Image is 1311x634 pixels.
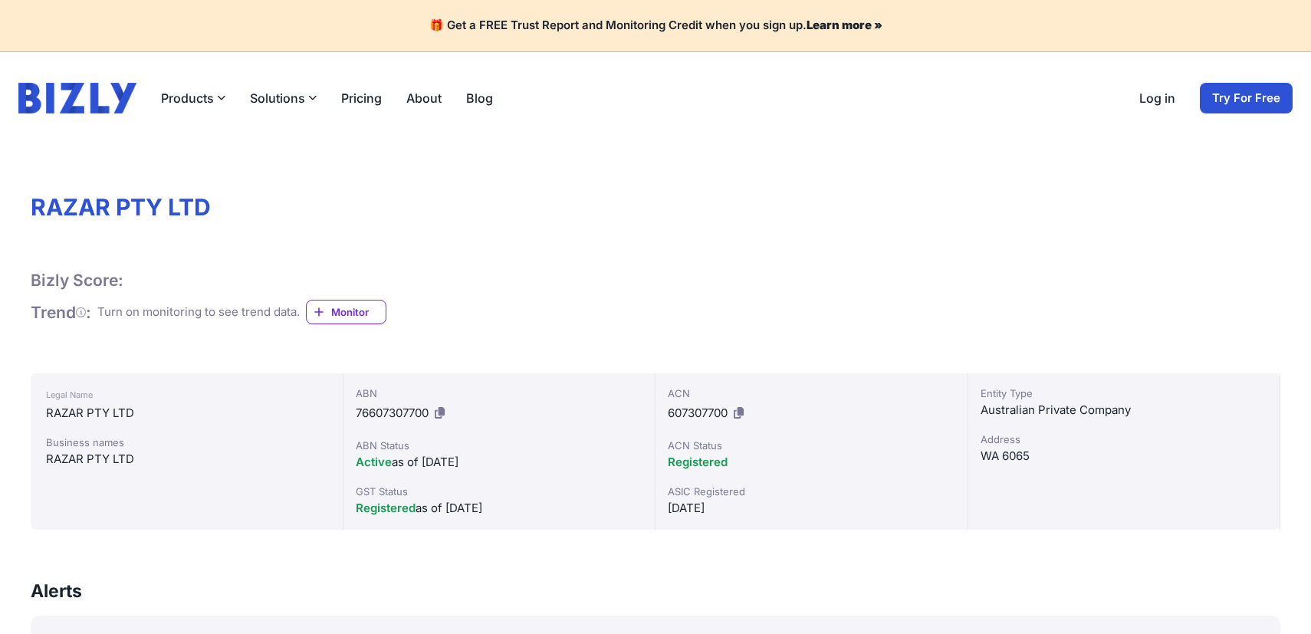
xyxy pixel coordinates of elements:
[981,432,1268,447] div: Address
[356,453,643,471] div: as of [DATE]
[46,450,327,468] div: RAZAR PTY LTD
[31,579,82,603] h3: Alerts
[356,484,643,499] div: GST Status
[31,302,91,323] h1: Trend :
[46,404,327,422] div: RAZAR PTY LTD
[356,499,643,517] div: as of [DATE]
[46,435,327,450] div: Business names
[668,455,728,469] span: Registered
[981,401,1268,419] div: Australian Private Company
[250,89,317,107] button: Solutions
[981,386,1268,401] div: Entity Type
[356,406,429,420] span: 76607307700
[807,18,882,32] a: Learn more »
[46,386,327,404] div: Legal Name
[306,300,386,324] a: Monitor
[341,89,382,107] a: Pricing
[668,484,955,499] div: ASIC Registered
[356,455,392,469] span: Active
[31,193,1280,221] h1: RAZAR PTY LTD
[1200,83,1293,113] a: Try For Free
[161,89,225,107] button: Products
[356,438,643,453] div: ABN Status
[356,386,643,401] div: ABN
[668,406,728,420] span: 607307700
[331,304,386,320] span: Monitor
[668,499,955,517] div: [DATE]
[466,89,493,107] a: Blog
[406,89,442,107] a: About
[668,386,955,401] div: ACN
[668,438,955,453] div: ACN Status
[31,270,123,291] h1: Bizly Score:
[18,18,1293,33] h4: 🎁 Get a FREE Trust Report and Monitoring Credit when you sign up.
[1139,89,1175,107] a: Log in
[97,304,300,321] div: Turn on monitoring to see trend data.
[981,447,1268,465] div: WA 6065
[356,501,416,515] span: Registered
